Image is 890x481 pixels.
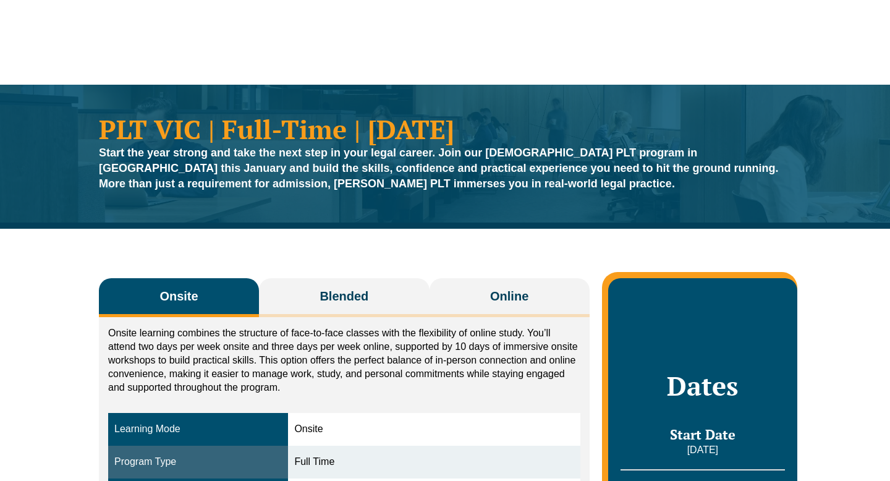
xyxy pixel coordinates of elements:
span: Blended [320,287,368,305]
div: Program Type [114,455,282,469]
div: Learning Mode [114,422,282,436]
div: Full Time [294,455,574,469]
span: Start Date [670,425,735,443]
span: Online [490,287,528,305]
h1: PLT VIC | Full-Time | [DATE] [99,116,791,142]
strong: Start the year strong and take the next step in your legal career. Join our [DEMOGRAPHIC_DATA] PL... [99,147,779,190]
p: Onsite learning combines the structure of face-to-face classes with the flexibility of online stu... [108,326,580,394]
p: [DATE] [621,443,785,457]
span: Onsite [159,287,198,305]
div: Onsite [294,422,574,436]
h2: Dates [621,370,785,401]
